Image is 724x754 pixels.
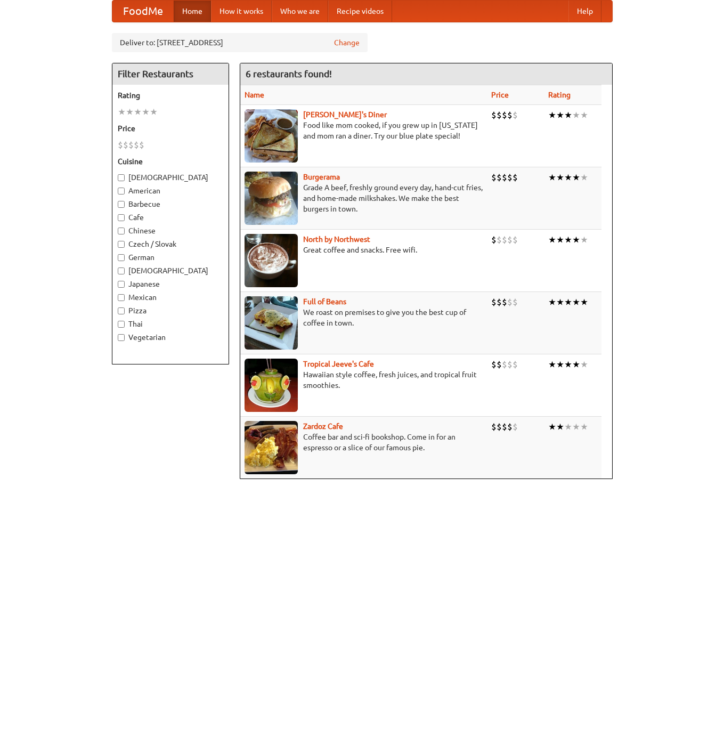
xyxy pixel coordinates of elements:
[118,172,223,183] label: [DEMOGRAPHIC_DATA]
[245,234,298,287] img: north.jpg
[303,235,370,244] b: North by Northwest
[118,90,223,101] h5: Rating
[245,109,298,163] img: sallys.jpg
[548,359,556,370] li: ★
[134,139,139,151] li: $
[118,188,125,194] input: American
[572,172,580,183] li: ★
[303,110,387,119] a: [PERSON_NAME]'s Diner
[491,109,497,121] li: $
[564,359,572,370] li: ★
[507,172,513,183] li: $
[502,172,507,183] li: $
[497,172,502,183] li: $
[245,91,264,99] a: Name
[118,123,223,134] h5: Price
[572,421,580,433] li: ★
[513,172,518,183] li: $
[118,307,125,314] input: Pizza
[580,109,588,121] li: ★
[572,109,580,121] li: ★
[491,359,497,370] li: $
[118,321,125,328] input: Thai
[328,1,392,22] a: Recipe videos
[502,234,507,246] li: $
[118,279,223,289] label: Japanese
[580,421,588,433] li: ★
[118,225,223,236] label: Chinese
[112,63,229,85] h4: Filter Restaurants
[502,109,507,121] li: $
[118,252,223,263] label: German
[303,173,340,181] a: Burgerama
[123,139,128,151] li: $
[126,106,134,118] li: ★
[245,369,483,391] p: Hawaiian style coffee, fresh juices, and tropical fruit smoothies.
[564,296,572,308] li: ★
[507,109,513,121] li: $
[245,296,298,350] img: beans.jpg
[118,292,223,303] label: Mexican
[564,234,572,246] li: ★
[497,296,502,308] li: $
[245,172,298,225] img: burgerama.jpg
[245,120,483,141] p: Food like mom cooked, if you grew up in [US_STATE] and mom ran a diner. Try our blue plate special!
[580,296,588,308] li: ★
[118,174,125,181] input: [DEMOGRAPHIC_DATA]
[118,228,125,234] input: Chinese
[118,334,125,341] input: Vegetarian
[142,106,150,118] li: ★
[118,281,125,288] input: Japanese
[548,109,556,121] li: ★
[491,172,497,183] li: $
[556,296,564,308] li: ★
[245,432,483,453] p: Coffee bar and sci-fi bookshop. Come in for an espresso or a slice of our famous pie.
[272,1,328,22] a: Who we are
[548,234,556,246] li: ★
[245,182,483,214] p: Grade A beef, freshly ground every day, hand-cut fries, and home-made milkshakes. We make the bes...
[548,421,556,433] li: ★
[118,332,223,343] label: Vegetarian
[564,421,572,433] li: ★
[556,234,564,246] li: ★
[580,172,588,183] li: ★
[497,421,502,433] li: $
[502,296,507,308] li: $
[246,69,332,79] ng-pluralize: 6 restaurants found!
[491,421,497,433] li: $
[564,172,572,183] li: ★
[556,359,564,370] li: ★
[572,296,580,308] li: ★
[303,297,346,306] a: Full of Beans
[139,139,144,151] li: $
[303,360,374,368] a: Tropical Jeeve's Cafe
[245,245,483,255] p: Great coffee and snacks. Free wifi.
[118,267,125,274] input: [DEMOGRAPHIC_DATA]
[245,307,483,328] p: We roast on premises to give you the best cup of coffee in town.
[118,241,125,248] input: Czech / Slovak
[303,422,343,431] a: Zardoz Cafe
[513,296,518,308] li: $
[497,109,502,121] li: $
[580,359,588,370] li: ★
[128,139,134,151] li: $
[548,172,556,183] li: ★
[118,265,223,276] label: [DEMOGRAPHIC_DATA]
[513,359,518,370] li: $
[118,199,223,209] label: Barbecue
[118,106,126,118] li: ★
[548,296,556,308] li: ★
[118,305,223,316] label: Pizza
[513,421,518,433] li: $
[118,254,125,261] input: German
[564,109,572,121] li: ★
[491,234,497,246] li: $
[245,421,298,474] img: zardoz.jpg
[513,109,518,121] li: $
[507,234,513,246] li: $
[556,421,564,433] li: ★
